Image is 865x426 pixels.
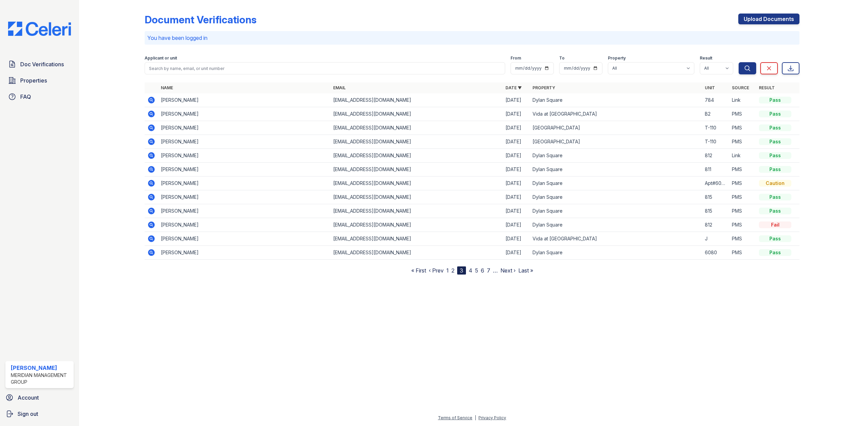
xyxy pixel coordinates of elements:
[158,218,330,232] td: [PERSON_NAME]
[729,176,756,190] td: PMS
[759,111,791,117] div: Pass
[330,204,503,218] td: [EMAIL_ADDRESS][DOMAIN_NAME]
[411,267,426,274] a: « First
[493,266,498,275] span: …
[530,135,702,149] td: [GEOGRAPHIC_DATA]
[330,176,503,190] td: [EMAIL_ADDRESS][DOMAIN_NAME]
[503,163,530,176] td: [DATE]
[469,267,472,274] a: 4
[503,121,530,135] td: [DATE]
[530,218,702,232] td: Dylan Square
[759,152,791,159] div: Pass
[530,204,702,218] td: Dylan Square
[145,14,256,26] div: Document Verifications
[503,246,530,260] td: [DATE]
[5,74,74,87] a: Properties
[759,221,791,228] div: Fail
[530,93,702,107] td: Dylan Square
[451,267,454,274] a: 2
[330,149,503,163] td: [EMAIL_ADDRESS][DOMAIN_NAME]
[145,55,177,61] label: Applicant or unit
[478,415,506,420] a: Privacy Policy
[457,266,466,275] div: 3
[330,107,503,121] td: [EMAIL_ADDRESS][DOMAIN_NAME]
[11,364,71,372] div: [PERSON_NAME]
[20,60,64,68] span: Doc Verifications
[330,218,503,232] td: [EMAIL_ADDRESS][DOMAIN_NAME]
[475,415,476,420] div: |
[18,410,38,418] span: Sign out
[503,204,530,218] td: [DATE]
[503,93,530,107] td: [DATE]
[702,204,729,218] td: 815
[729,246,756,260] td: PMS
[333,85,346,90] a: Email
[702,149,729,163] td: 812
[3,407,76,421] a: Sign out
[700,55,712,61] label: Result
[729,121,756,135] td: PMS
[147,34,797,42] p: You have been logged in
[732,85,749,90] a: Source
[530,121,702,135] td: [GEOGRAPHIC_DATA]
[729,204,756,218] td: PMS
[475,267,478,274] a: 5
[158,176,330,190] td: [PERSON_NAME]
[530,149,702,163] td: Dylan Square
[158,135,330,149] td: [PERSON_NAME]
[511,55,521,61] label: From
[702,121,729,135] td: T-110
[759,180,791,187] div: Caution
[503,135,530,149] td: [DATE]
[702,218,729,232] td: 812
[729,149,756,163] td: Link
[729,190,756,204] td: PMS
[759,208,791,214] div: Pass
[505,85,522,90] a: Date ▼
[759,194,791,200] div: Pass
[330,232,503,246] td: [EMAIL_ADDRESS][DOMAIN_NAME]
[3,391,76,404] a: Account
[729,218,756,232] td: PMS
[503,107,530,121] td: [DATE]
[702,246,729,260] td: 6080
[518,267,533,274] a: Last »
[330,121,503,135] td: [EMAIL_ADDRESS][DOMAIN_NAME]
[158,149,330,163] td: [PERSON_NAME]
[702,135,729,149] td: T-110
[429,267,444,274] a: ‹ Prev
[729,107,756,121] td: PMS
[559,55,565,61] label: To
[20,76,47,85] span: Properties
[446,267,449,274] a: 1
[729,93,756,107] td: Link
[729,232,756,246] td: PMS
[530,232,702,246] td: Vida at [GEOGRAPHIC_DATA]
[330,135,503,149] td: [EMAIL_ADDRESS][DOMAIN_NAME]
[438,415,472,420] a: Terms of Service
[738,14,799,24] a: Upload Documents
[608,55,626,61] label: Property
[330,93,503,107] td: [EMAIL_ADDRESS][DOMAIN_NAME]
[702,176,729,190] td: Apt#6072
[759,235,791,242] div: Pass
[503,149,530,163] td: [DATE]
[729,163,756,176] td: PMS
[702,93,729,107] td: 784
[530,190,702,204] td: Dylan Square
[702,107,729,121] td: B2
[530,246,702,260] td: Dylan Square
[533,85,555,90] a: Property
[530,176,702,190] td: Dylan Square
[759,249,791,256] div: Pass
[158,107,330,121] td: [PERSON_NAME]
[11,372,71,385] div: Meridian Management Group
[18,394,39,402] span: Account
[158,246,330,260] td: [PERSON_NAME]
[145,62,505,74] input: Search by name, email, or unit number
[5,90,74,103] a: FAQ
[702,190,729,204] td: 815
[702,163,729,176] td: 811
[487,267,490,274] a: 7
[161,85,173,90] a: Name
